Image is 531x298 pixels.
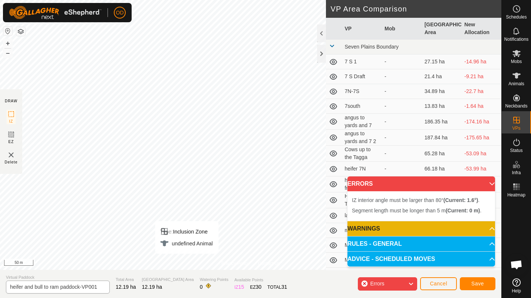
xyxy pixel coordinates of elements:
span: Notifications [504,37,528,42]
div: IZ [234,283,244,291]
div: - [385,87,419,95]
td: angus to yards and 7 [342,114,382,130]
span: Help [512,289,521,293]
th: New Allocation [461,18,501,40]
span: Cancel [430,281,447,287]
td: 66.18 ha [422,162,462,176]
td: -22.7 ha [461,84,501,99]
span: [GEOGRAPHIC_DATA] Area [142,277,194,283]
span: Status [510,148,522,153]
img: VP [7,150,16,159]
td: 13.83 ha [422,99,462,114]
td: -174.16 ha [461,114,501,130]
td: -9.21 ha [461,69,501,84]
td: 21.4 ha [422,69,462,84]
div: Inclusion Zone [160,227,212,236]
div: - [385,118,419,126]
button: Reset Map [3,27,12,36]
button: Save [460,277,495,290]
div: Open chat [505,254,528,276]
span: Heatmap [507,193,525,197]
span: OD [116,9,124,17]
div: - [385,134,419,142]
td: -53.09 ha [461,146,501,162]
span: 15 [238,284,244,290]
div: DRAW [5,98,17,104]
p-accordion-header: ADVICE - SCHEDULED MOVES [347,252,495,266]
span: Watering Points [200,277,228,283]
td: 65.28 ha [422,146,462,162]
div: - [385,73,419,80]
td: 186.35 ha [422,114,462,130]
div: TOTAL [267,283,287,291]
span: 12.19 ha [116,284,136,290]
img: Gallagher Logo [9,6,102,19]
p-accordion-header: RULES - GENERAL [347,236,495,251]
span: IZ [9,119,13,124]
td: Cows up to the Tagga [342,146,382,162]
b: (Current: 0 m) [446,208,480,213]
span: ADVICE - SCHEDULED MOVES [347,256,435,262]
span: WARNINGS [347,226,380,232]
td: MG Heifers 7 [342,268,382,282]
td: 53.36 ha [422,268,462,282]
span: ERRORS [347,181,373,187]
span: 30 [256,284,262,290]
a: Privacy Policy [221,260,249,267]
span: Animals [508,82,524,86]
td: 7south [342,99,382,114]
span: Total Area [116,277,136,283]
span: Mobs [511,59,522,64]
div: - [385,58,419,66]
div: - [385,165,419,173]
span: IZ interior angle must be larger than 80° . [352,197,479,203]
td: 7 S Draft [342,69,382,84]
td: 187.84 ha [422,130,462,146]
span: 12.19 ha [142,284,162,290]
span: VPs [512,126,520,130]
p-accordion-header: WARNINGS [347,221,495,236]
td: 7N-7S [342,84,382,99]
div: undefined Animal [160,239,212,248]
span: Errors [370,281,384,287]
a: Contact Us [258,260,280,267]
td: 27.15 ha [422,54,462,69]
th: [GEOGRAPHIC_DATA] Area [422,18,462,40]
b: (Current: 1.6°) [443,197,478,203]
span: Delete [5,159,18,165]
td: HEIFERS IN TAGGA [342,192,382,208]
div: - [385,102,419,110]
td: mg h 7 [342,223,382,238]
td: -41.17 ha [461,268,501,282]
button: Map Layers [16,27,25,36]
span: 31 [281,284,287,290]
button: + [3,39,12,48]
td: heifer move to front [342,176,382,192]
td: 34.89 ha [422,84,462,99]
td: -1.64 ha [461,99,501,114]
div: EZ [250,283,261,291]
span: Segment length must be longer than 5 m . [352,208,481,213]
span: Neckbands [505,104,527,108]
td: heifer 7N [342,162,382,176]
p-accordion-content: ERRORS [347,191,495,221]
span: Seven Plains Boundary [344,44,399,50]
td: 7 S 1 [342,54,382,69]
td: -14.96 ha [461,54,501,69]
span: Virtual Paddock [6,274,110,281]
th: Mob [382,18,422,40]
span: Available Points [234,277,287,283]
td: -175.65 ha [461,130,501,146]
td: MG H to 8 [342,253,382,268]
button: Cancel [420,277,457,290]
div: - [385,150,419,158]
span: 0 [200,284,203,290]
a: Help [502,275,531,296]
td: angus to yards and 7 2 [342,130,382,146]
button: – [3,49,12,57]
td: MG H to 1 [342,238,382,253]
td: lane to yards [342,208,382,223]
td: -53.99 ha [461,162,501,176]
span: RULES - GENERAL [347,241,402,247]
th: VP [342,18,382,40]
